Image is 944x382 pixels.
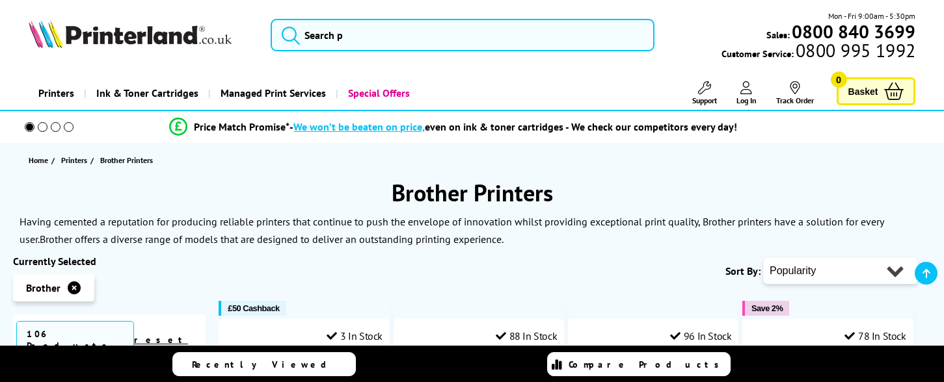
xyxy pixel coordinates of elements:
[831,71,847,88] span: 0
[29,19,255,51] a: Printerland Logo
[327,329,383,342] div: 3 In Stock
[692,81,717,105] a: Support
[837,77,916,105] a: Basket 0
[336,77,420,110] a: Special Offers
[776,81,814,105] a: Track Order
[61,153,87,167] span: Printers
[13,255,206,268] div: Currently Selected
[692,96,717,105] span: Support
[40,233,504,246] p: Brother offers a diverse range of models that are designed to deliver an outstanding printing exp...
[496,329,557,342] div: 88 In Stock
[547,352,731,376] a: Compare Products
[751,303,783,313] span: Save 2%
[194,120,290,133] span: Price Match Promise*
[20,215,883,246] p: Having cemented a reputation for producing reliable printers that continue to push the envelope o...
[219,301,286,316] button: £50 Cashback
[844,329,906,342] div: 78 In Stock
[29,153,51,167] a: Home
[29,77,84,110] a: Printers
[670,329,731,342] div: 96 In Stock
[228,303,279,313] span: £50 Cashback
[725,264,761,277] span: Sort By:
[742,301,789,316] button: Save 2%
[766,29,790,41] span: Sales:
[172,352,356,376] a: Recently Viewed
[721,44,915,60] span: Customer Service:
[848,83,878,100] span: Basket
[13,177,931,208] h1: Brother Printers
[26,281,61,294] span: Brother
[61,153,90,167] a: Printers
[84,77,208,110] a: Ink & Toner Cartridges
[736,81,757,105] a: Log In
[192,359,340,370] span: Recently Viewed
[16,321,134,370] span: 106 Products Found
[290,120,737,133] div: - even on ink & toner cartridges - We check our competitors every day!
[96,77,198,110] span: Ink & Toner Cartridges
[7,116,900,138] li: modal_Promise
[271,19,654,51] input: Search p
[790,25,915,38] a: 0800 840 3699
[792,19,915,44] b: 0800 840 3699
[794,44,915,57] span: 0800 995 1992
[100,155,153,165] span: Brother Printers
[29,19,232,48] img: Printerland Logo
[828,10,915,22] span: Mon - Fri 9:00am - 5:30pm
[736,96,757,105] span: Log In
[208,77,336,110] a: Managed Print Services
[134,334,195,359] a: reset filters
[293,120,425,133] span: We won’t be beaten on price,
[569,359,726,370] span: Compare Products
